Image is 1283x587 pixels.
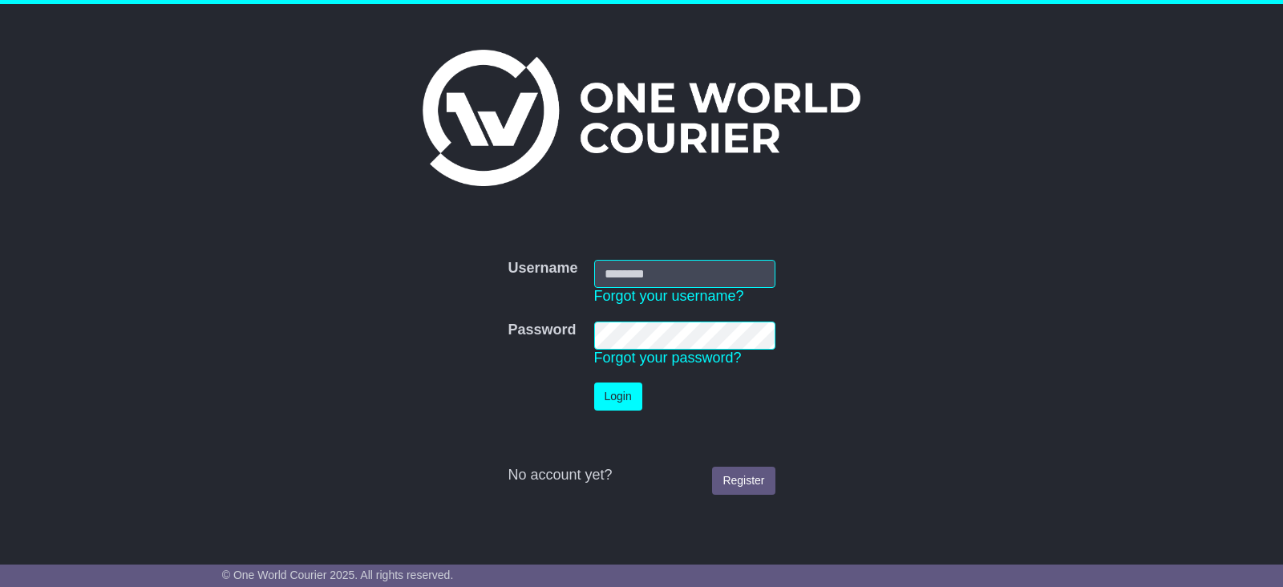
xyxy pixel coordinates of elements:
[594,350,742,366] a: Forgot your password?
[508,467,775,484] div: No account yet?
[712,467,775,495] a: Register
[423,50,860,186] img: One World
[508,260,577,277] label: Username
[594,383,642,411] button: Login
[508,322,576,339] label: Password
[594,288,744,304] a: Forgot your username?
[222,569,454,581] span: © One World Courier 2025. All rights reserved.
